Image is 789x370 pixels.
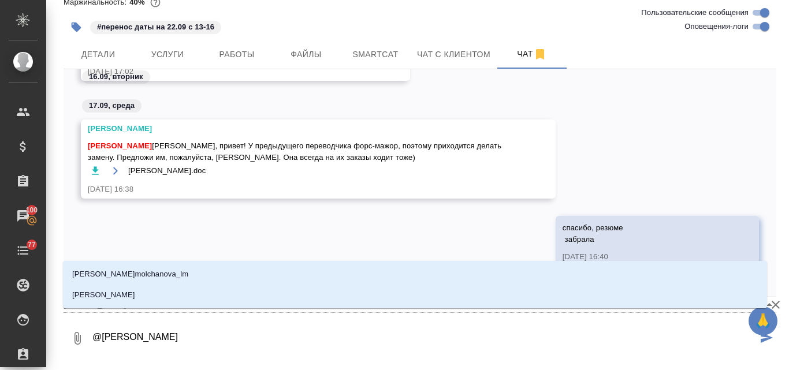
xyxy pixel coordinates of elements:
span: 77 [21,239,43,251]
span: Чат [504,47,560,61]
span: Работы [209,47,265,62]
p: [PERSON_NAME]molchanova_lm [72,268,188,280]
span: [PERSON_NAME], привет! У предыдущего переводчика форс-мажор, поэтому приходится делать замену. Пр... [88,140,515,163]
p: 17.09, среда [89,100,135,111]
span: [PERSON_NAME] [88,141,152,150]
button: Close [761,297,777,313]
span: Пользовательские сообщения [641,7,749,18]
span: перенос даты на 22.09 с 13-16 [89,21,222,31]
span: Файлы [278,47,334,62]
div: [PERSON_NAME] [88,123,515,134]
div: [DATE] 16:38 [88,184,515,195]
span: спасибо, резюме забрала [563,223,623,244]
button: Открыть на драйве [108,163,122,178]
span: Услуги [140,47,195,62]
a: 100 [3,201,43,230]
span: 🙏 [753,309,773,333]
p: #перенос даты на 22.09 с 13-16 [97,21,214,33]
a: 77 [3,236,43,265]
button: 🙏 [749,307,777,335]
button: Добавить тэг [64,14,89,40]
p: [PERSON_NAME] [72,289,135,301]
div: [DATE] 16:40 [563,251,719,263]
span: 100 [19,204,45,216]
button: Скачать [88,163,102,178]
span: Чат с клиентом [417,47,490,62]
p: 16.09, вторник [89,71,143,83]
span: Smartcat [348,47,403,62]
span: Оповещения-логи [684,21,749,32]
span: [PERSON_NAME].doc [128,165,206,177]
span: Детали [70,47,126,62]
